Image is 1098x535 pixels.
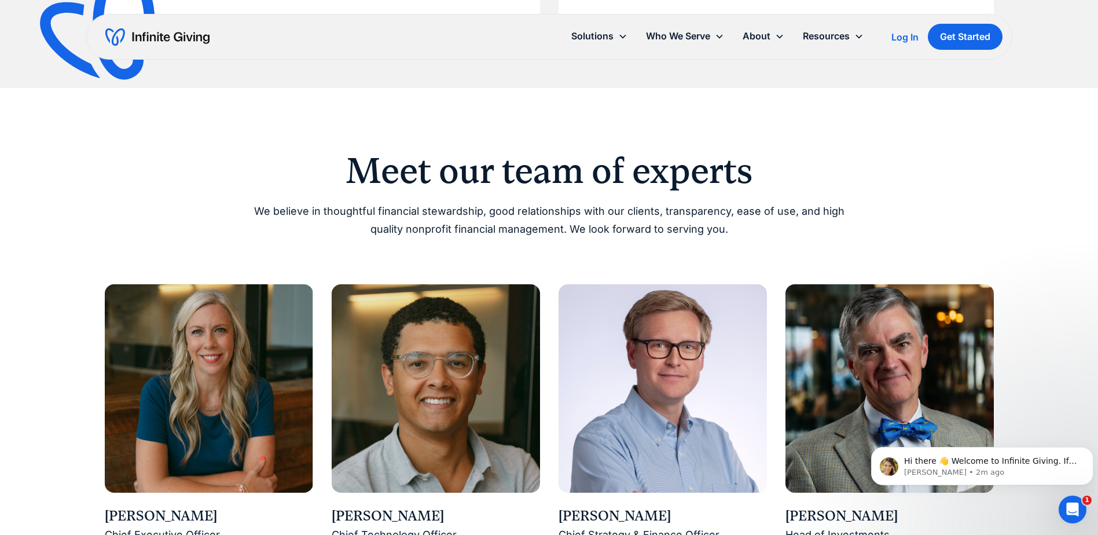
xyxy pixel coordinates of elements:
div: About [733,24,794,49]
div: Solutions [571,28,614,44]
iframe: Intercom notifications message [866,423,1098,504]
span: 1 [1082,496,1092,505]
div: [PERSON_NAME] [559,507,767,526]
div: [PERSON_NAME] [785,507,994,526]
a: Get Started [928,24,1002,50]
div: Solutions [562,24,637,49]
h2: Meet our team of experts [253,153,846,189]
div: Log In [891,32,919,42]
a: home [105,28,210,46]
iframe: Intercom live chat [1059,496,1086,523]
div: Resources [794,24,873,49]
div: [PERSON_NAME] [105,507,313,526]
div: Who We Serve [637,24,733,49]
a: Log In [891,30,919,44]
div: Resources [803,28,850,44]
div: [PERSON_NAME] [332,507,540,526]
div: Who We Serve [646,28,710,44]
p: We believe in thoughtful financial stewardship, good relationships with our clients, transparency... [253,203,846,238]
div: About [743,28,770,44]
